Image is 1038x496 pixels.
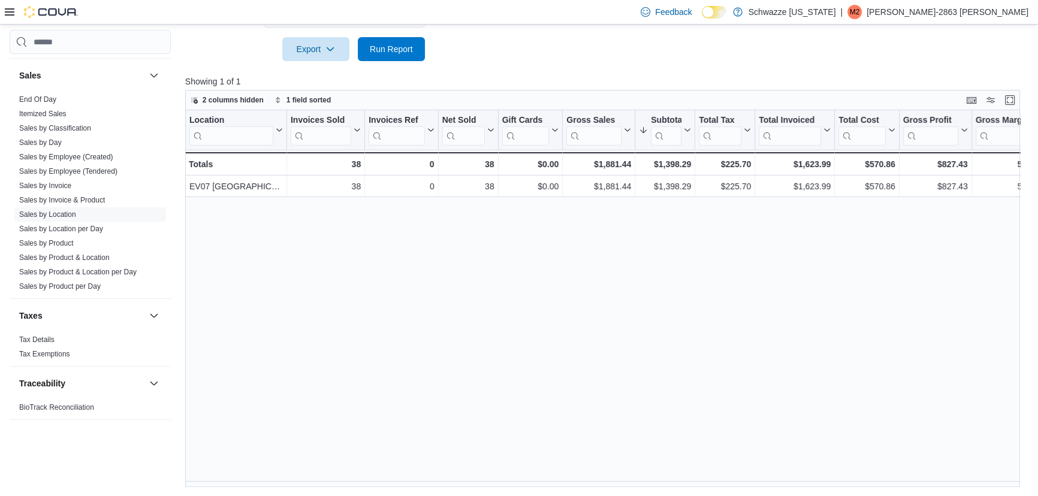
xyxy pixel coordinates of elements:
[19,69,41,81] h3: Sales
[903,157,968,171] div: $827.43
[203,95,264,105] span: 2 columns hidden
[369,115,424,146] div: Invoices Ref
[19,335,55,344] span: Tax Details
[699,115,741,126] div: Total Tax
[903,115,958,126] div: Gross Profit
[19,182,71,190] a: Sales by Invoice
[185,75,1028,87] p: Showing 1 of 1
[19,238,74,248] span: Sales by Product
[147,376,161,391] button: Traceability
[838,115,885,146] div: Total Cost
[19,109,67,119] span: Itemized Sales
[19,167,117,176] a: Sales by Employee (Tendered)
[502,115,559,146] button: Gift Cards
[566,180,631,194] div: $1,881.44
[651,115,681,126] div: Subtotal
[24,6,78,18] img: Cova
[270,93,336,107] button: 1 field sorted
[442,115,484,126] div: Net Sold
[19,153,113,161] a: Sales by Employee (Created)
[189,115,273,126] div: Location
[19,310,144,322] button: Taxes
[289,37,342,61] span: Export
[639,180,691,194] div: $1,398.29
[282,37,349,61] button: Export
[19,69,144,81] button: Sales
[291,157,361,171] div: 38
[838,157,895,171] div: $570.86
[699,157,751,171] div: $225.70
[759,180,831,194] div: $1,623.99
[502,115,549,126] div: Gift Cards
[369,115,424,126] div: Invoices Ref
[502,115,549,146] div: Gift Card Sales
[19,195,105,205] span: Sales by Invoice & Product
[19,349,70,359] span: Tax Exemptions
[291,115,351,146] div: Invoices Sold
[639,157,691,171] div: $1,398.29
[566,115,621,146] div: Gross Sales
[502,157,559,171] div: $0.00
[975,115,1036,126] div: Gross Margin
[840,5,843,19] p: |
[19,224,103,234] span: Sales by Location per Day
[10,92,171,298] div: Sales
[19,181,71,190] span: Sales by Invoice
[983,93,998,107] button: Display options
[975,115,1036,146] div: Gross Margin
[10,400,171,419] div: Traceability
[702,6,727,19] input: Dark Mode
[19,196,105,204] a: Sales by Invoice & Product
[442,115,484,146] div: Net Sold
[147,68,161,83] button: Sales
[369,180,434,194] div: 0
[566,115,631,146] button: Gross Sales
[903,180,968,194] div: $827.43
[867,5,1028,19] p: [PERSON_NAME]-2863 [PERSON_NAME]
[847,5,862,19] div: Matthew-2863 Turner
[19,138,62,147] a: Sales by Day
[1003,93,1017,107] button: Enter fullscreen
[19,253,110,262] span: Sales by Product & Location
[838,180,895,194] div: $570.86
[19,377,144,389] button: Traceability
[19,210,76,219] a: Sales by Location
[291,115,351,126] div: Invoices Sold
[19,124,91,132] a: Sales by Classification
[19,225,103,233] a: Sales by Location per Day
[838,115,885,126] div: Total Cost
[903,115,958,146] div: Gross Profit
[850,5,860,19] span: M2
[19,152,113,162] span: Sales by Employee (Created)
[286,95,331,105] span: 1 field sorted
[370,43,413,55] span: Run Report
[442,115,494,146] button: Net Sold
[358,37,425,61] button: Run Report
[566,157,631,171] div: $1,881.44
[442,157,494,171] div: 38
[369,157,434,171] div: 0
[651,115,681,146] div: Subtotal
[903,115,968,146] button: Gross Profit
[19,350,70,358] a: Tax Exemptions
[759,115,831,146] button: Total Invoiced
[19,268,137,276] a: Sales by Product & Location per Day
[19,282,101,291] a: Sales by Product per Day
[189,157,283,171] div: Totals
[699,115,751,146] button: Total Tax
[369,115,434,146] button: Invoices Ref
[19,110,67,118] a: Itemized Sales
[749,5,836,19] p: Schwazze [US_STATE]
[566,115,621,126] div: Gross Sales
[655,6,692,18] span: Feedback
[19,335,55,344] a: Tax Details
[10,332,171,366] div: Taxes
[19,95,56,104] a: End Of Day
[19,267,137,277] span: Sales by Product & Location per Day
[189,115,273,146] div: Location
